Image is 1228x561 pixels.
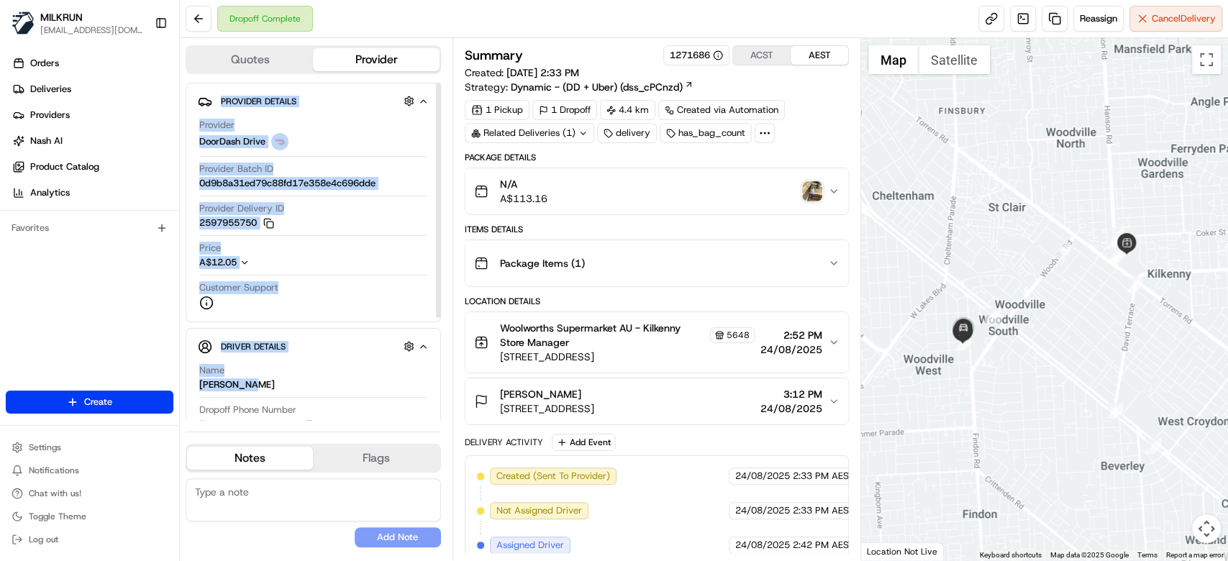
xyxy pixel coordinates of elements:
button: N/AA$113.16photo_proof_of_delivery image [465,168,848,214]
span: Created: [465,65,579,80]
span: Not Assigned Driver [496,504,582,517]
button: 1271686 [670,49,723,62]
span: 0d9b8a31ed79c88fd17e358e4c696dde [199,177,376,190]
span: [STREET_ADDRESS] [500,350,755,364]
button: Reassign [1073,6,1124,32]
span: [DATE] 2:33 PM [506,66,579,79]
span: Settings [29,442,61,453]
div: 1 Dropoff [532,100,597,120]
div: 9 [985,308,1001,324]
button: ACST [733,46,791,65]
span: Dynamic - (DD + Uber) (dss_cPCnzd) [511,80,683,94]
a: Analytics [6,181,179,204]
span: [PHONE_NUMBER] [214,419,295,432]
button: [EMAIL_ADDRESS][DOMAIN_NAME] [40,24,143,36]
span: [STREET_ADDRESS] [500,401,594,416]
span: Product Catalog [30,160,99,173]
span: Price [199,242,221,255]
div: Strategy: [465,80,693,94]
button: MILKRUN [40,10,83,24]
button: Show satellite imagery [919,45,990,74]
div: Related Deliveries (1) [465,123,594,143]
span: Name [199,364,224,377]
a: Dynamic - (DD + Uber) (dss_cPCnzd) [511,80,693,94]
button: Map camera controls [1192,514,1221,543]
button: Add Event [552,434,616,451]
div: Favorites [6,216,173,240]
span: Create [84,396,112,409]
span: Provider Delivery ID [199,202,284,215]
button: Package Items (1) [465,240,848,286]
button: Notifications [6,460,173,480]
div: 4 [1106,247,1122,263]
span: 24/08/2025 [760,401,822,416]
span: Map data ©2025 Google [1050,551,1129,559]
a: Providers [6,104,179,127]
a: [PHONE_NUMBER] [199,418,319,434]
span: [PERSON_NAME] [500,387,581,401]
div: Created via Automation [658,100,785,120]
a: Open this area in Google Maps (opens a new window) [865,542,912,560]
div: 6 [1107,233,1123,249]
span: Assigned Driver [496,539,564,552]
button: Toggle fullscreen view [1192,45,1221,74]
button: Keyboard shortcuts [980,550,1042,560]
button: Quotes [187,48,313,71]
span: Chat with us! [29,488,81,499]
span: 2:33 PM AEST [793,504,854,517]
button: Create [6,391,173,414]
button: Provider [313,48,439,71]
span: A$113.16 [500,191,547,206]
a: Nash AI [6,129,179,152]
div: [PERSON_NAME] [199,378,275,391]
img: MILKRUN [12,12,35,35]
span: 2:33 PM AEST [793,470,854,483]
div: has_bag_count [660,123,752,143]
img: Google [865,542,912,560]
a: Terms (opens in new tab) [1137,551,1157,559]
span: 5648 [727,329,750,341]
span: 24/08/2025 [735,470,790,483]
span: Package Items ( 1 ) [500,256,585,270]
span: Nash AI [30,134,63,147]
button: MILKRUNMILKRUN[EMAIL_ADDRESS][DOMAIN_NAME] [6,6,149,40]
button: AEST [791,46,848,65]
div: Items Details [465,224,849,235]
span: 24/08/2025 [760,342,822,357]
div: Package Details [465,152,849,163]
span: Driver Details [221,341,286,352]
div: 5 [1109,227,1124,243]
button: [PERSON_NAME][STREET_ADDRESS]3:12 PM24/08/2025 [465,378,848,424]
span: Provider [199,119,235,132]
span: 24/08/2025 [735,539,790,552]
div: delivery [597,123,657,143]
div: 3 [1127,277,1142,293]
div: 1 Pickup [465,100,529,120]
span: Woolworths Supermarket AU - Kilkenny Store Manager [500,321,707,350]
button: Toggle Theme [6,506,173,526]
div: Location Details [465,296,849,307]
button: Show street map [868,45,919,74]
button: 2597955750 [199,216,274,229]
button: Driver Details [198,334,429,358]
span: Analytics [30,186,70,199]
span: Providers [30,109,70,122]
span: Notifications [29,465,79,476]
span: Dropoff Phone Number [199,403,296,416]
button: Provider Details [198,89,429,113]
span: Toggle Theme [29,511,86,522]
h3: Summary [465,49,523,62]
button: CancelDelivery [1129,6,1222,32]
div: 8 [1055,243,1070,259]
span: Provider Details [221,96,296,107]
img: photo_proof_of_delivery image [802,181,822,201]
button: Notes [187,447,313,470]
span: 2:42 PM AEST [793,539,854,552]
div: Delivery Activity [465,437,543,448]
span: Created (Sent To Provider) [496,470,610,483]
div: Location Not Live [861,542,944,560]
span: Deliveries [30,83,71,96]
